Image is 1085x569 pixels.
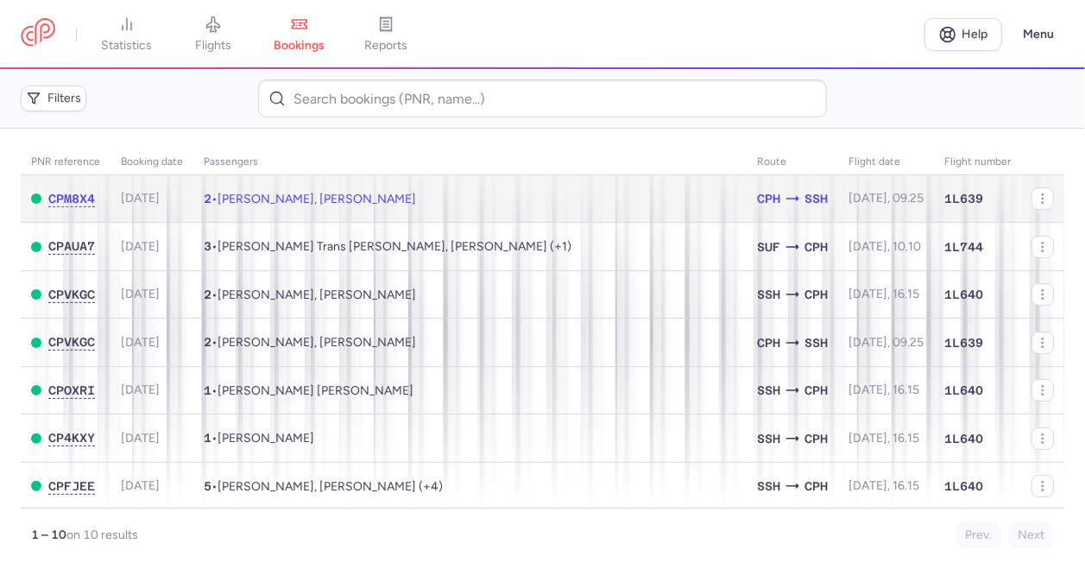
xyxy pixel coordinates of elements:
[804,285,828,304] span: CPH
[48,288,95,302] button: CPVKGC
[256,16,343,54] a: bookings
[84,16,170,54] a: statistics
[956,522,1001,548] button: Prev.
[102,38,153,54] span: statistics
[204,431,314,446] span: •
[195,38,231,54] span: flights
[274,38,325,54] span: bookings
[193,149,747,175] th: Passengers
[757,381,780,400] span: SSH
[944,190,983,207] span: 1L639
[21,149,110,175] th: PNR reference
[343,16,429,54] a: reports
[848,431,919,446] span: [DATE], 16.15
[944,286,983,303] span: 1L640
[804,381,828,400] span: CPH
[48,335,95,350] button: CPVKGC
[121,191,160,205] span: [DATE]
[364,38,407,54] span: reports
[924,18,1002,51] a: Help
[218,335,416,350] span: Tine BJOERN, Jesper NOERUM
[848,239,921,254] span: [DATE], 10.10
[121,431,160,446] span: [DATE]
[804,189,828,208] span: SSH
[848,382,919,397] span: [DATE], 16.15
[48,239,95,253] span: CPAUA7
[838,149,934,175] th: flight date
[31,528,66,542] strong: 1 – 10
[1012,18,1064,51] button: Menu
[944,334,983,351] span: 1L639
[944,430,983,447] span: 1L640
[848,287,919,301] span: [DATE], 16.15
[48,192,95,206] button: CPM8X4
[258,79,827,117] input: Search bookings (PNR, name...)
[747,149,838,175] th: Route
[48,479,95,493] span: CPFJEE
[170,16,256,54] a: flights
[204,479,211,493] span: 5
[962,28,988,41] span: Help
[218,431,314,446] span: Kayed ABDULRAZEK
[204,479,443,494] span: •
[204,239,211,253] span: 3
[66,528,138,542] span: on 10 results
[804,333,828,352] span: SSH
[204,383,413,398] span: •
[204,335,416,350] span: •
[1008,522,1054,548] button: Next
[804,477,828,496] span: CPH
[218,479,443,494] span: Maya SAFLO, Rania ZAGHAL, Mohamad SAFLO, Ahmad SAFLO, Haya SAFLO, Yousr SAFLO
[934,149,1021,175] th: Flight number
[757,333,780,352] span: CPH
[848,478,919,493] span: [DATE], 16.15
[48,239,95,254] button: CPAUA7
[48,192,95,205] span: CPM8X4
[848,191,924,205] span: [DATE], 09.25
[48,431,95,445] span: CP4KXY
[757,429,780,448] span: SSH
[757,285,780,304] span: SSH
[218,192,416,206] span: Peder Soee LILLELUND, Karina BREMHOLM
[204,192,416,206] span: •
[21,85,86,111] button: Filters
[48,383,95,397] span: CPOXRI
[804,237,828,256] span: CPH
[804,429,828,448] span: CPH
[204,288,211,301] span: 2
[48,479,95,494] button: CPFJEE
[218,239,571,254] span: Martin Trans HANSEN, Storm Lui GENET, Asger Egelund DUE
[204,239,571,254] span: •
[121,335,160,350] span: [DATE]
[48,383,95,398] button: CPOXRI
[48,431,95,446] button: CP4KXY
[204,431,211,445] span: 1
[47,92,81,105] span: Filters
[204,288,416,302] span: •
[944,477,983,495] span: 1L640
[757,477,780,496] span: SSH
[944,238,983,256] span: 1L744
[204,192,211,205] span: 2
[121,382,160,397] span: [DATE]
[944,382,983,399] span: 1L640
[757,189,780,208] span: CPH
[204,383,211,397] span: 1
[121,287,160,301] span: [DATE]
[848,335,924,350] span: [DATE], 09.25
[218,288,416,302] span: Tine BJOERN, Jesper NOERUM
[48,288,95,301] span: CPVKGC
[21,18,55,50] a: CitizenPlane red outlined logo
[204,335,211,349] span: 2
[121,239,160,254] span: [DATE]
[121,478,160,493] span: [DATE]
[218,383,413,398] span: Ahmed Mohamed Ibrahim ALMAS
[757,237,780,256] span: SUF
[110,149,193,175] th: Booking date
